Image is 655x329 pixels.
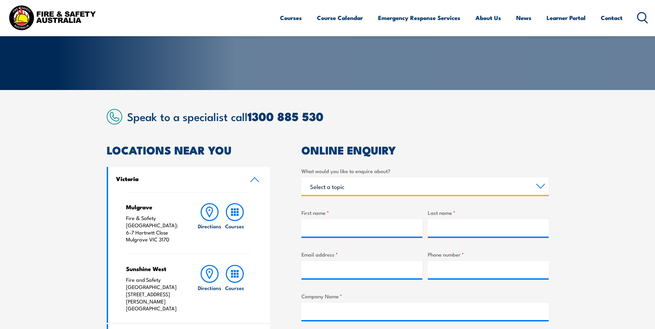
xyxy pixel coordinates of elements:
a: Courses [222,203,247,243]
h4: Mulgrave [126,203,184,211]
label: What would you like to enquire about? [301,167,549,175]
h6: Courses [225,284,244,291]
a: Emergency Response Services [378,9,460,27]
h2: ONLINE ENQUIRY [301,145,549,154]
h2: LOCATIONS NEAR YOU [107,145,270,154]
h6: Directions [198,222,221,230]
h6: Courses [225,222,244,230]
label: First name [301,209,422,217]
a: Learner Portal [547,9,586,27]
a: News [516,9,531,27]
a: Victoria [108,167,270,192]
a: 1300 885 530 [248,107,324,125]
a: Directions [197,265,222,312]
a: About Us [475,9,501,27]
a: Courses [222,265,247,312]
a: Courses [280,9,302,27]
h4: Sunshine West [126,265,184,272]
h2: Speak to a specialist call [127,110,549,122]
p: Fire & Safety [GEOGRAPHIC_DATA]: 6-7 Hartnett Close Mulgrave VIC 3170 [126,215,184,243]
h4: Victoria [116,175,240,182]
p: Fire and Safety [GEOGRAPHIC_DATA] [STREET_ADDRESS][PERSON_NAME] [GEOGRAPHIC_DATA] [126,276,184,312]
a: Contact [601,9,623,27]
label: Last name [428,209,549,217]
h6: Directions [198,284,221,291]
a: Directions [197,203,222,243]
a: Course Calendar [317,9,363,27]
label: Phone number [428,250,549,258]
label: Company Name [301,292,549,300]
label: Email address [301,250,422,258]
